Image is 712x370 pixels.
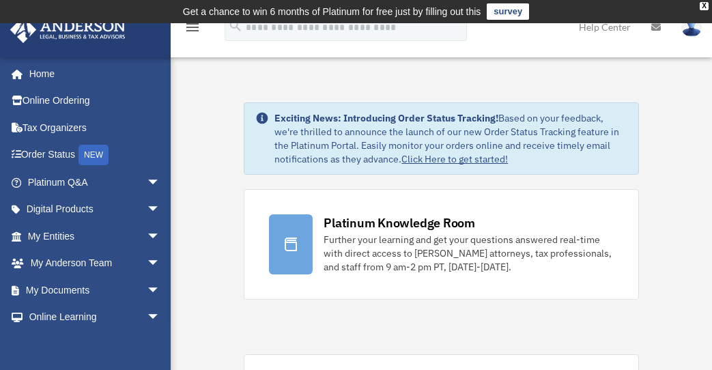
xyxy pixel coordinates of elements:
[147,250,174,278] span: arrow_drop_down
[10,304,181,331] a: Online Learningarrow_drop_down
[184,19,201,35] i: menu
[681,17,702,37] img: User Pic
[228,18,243,33] i: search
[324,233,613,274] div: Further your learning and get your questions answered real-time with direct access to [PERSON_NAM...
[324,214,475,231] div: Platinum Knowledge Room
[147,276,174,304] span: arrow_drop_down
[10,169,181,196] a: Platinum Q&Aarrow_drop_down
[10,87,181,115] a: Online Ordering
[147,196,174,224] span: arrow_drop_down
[147,223,174,251] span: arrow_drop_down
[700,2,709,10] div: close
[274,111,627,166] div: Based on your feedback, we're thrilled to announce the launch of our new Order Status Tracking fe...
[6,16,130,43] img: Anderson Advisors Platinum Portal
[10,141,181,169] a: Order StatusNEW
[184,24,201,35] a: menu
[79,145,109,165] div: NEW
[147,304,174,332] span: arrow_drop_down
[244,189,638,300] a: Platinum Knowledge Room Further your learning and get your questions answered real-time with dire...
[183,3,481,20] div: Get a chance to win 6 months of Platinum for free just by filling out this
[10,276,181,304] a: My Documentsarrow_drop_down
[147,169,174,197] span: arrow_drop_down
[10,114,181,141] a: Tax Organizers
[10,250,181,277] a: My Anderson Teamarrow_drop_down
[487,3,529,20] a: survey
[10,223,181,250] a: My Entitiesarrow_drop_down
[10,196,181,223] a: Digital Productsarrow_drop_down
[274,112,498,124] strong: Exciting News: Introducing Order Status Tracking!
[401,153,508,165] a: Click Here to get started!
[10,60,174,87] a: Home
